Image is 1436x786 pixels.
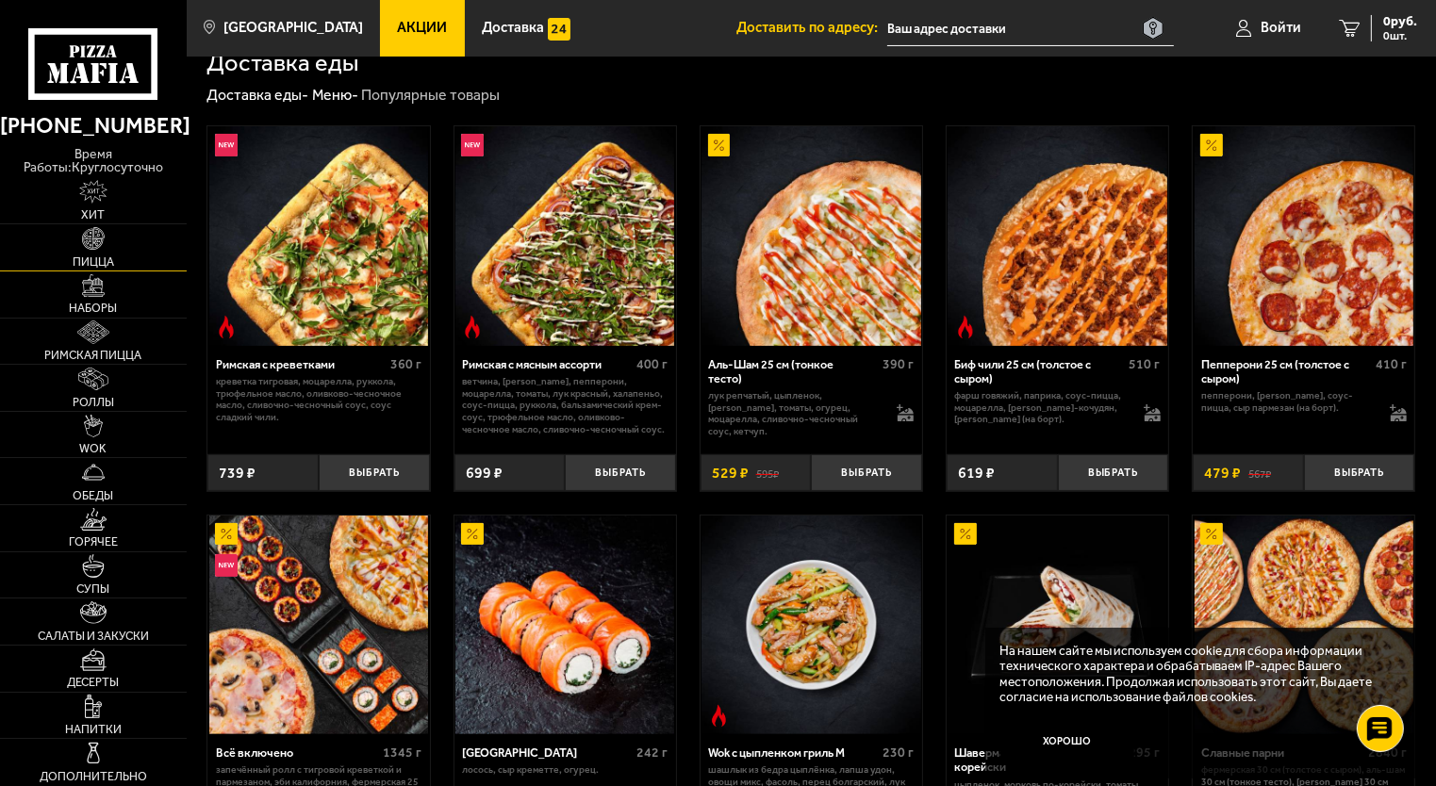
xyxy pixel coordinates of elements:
[636,356,668,372] span: 400 г
[462,357,632,371] div: Римская с мясным ассорти
[1383,30,1417,41] span: 0 шт.
[1248,466,1271,481] s: 567 ₽
[312,86,358,104] a: Меню-
[206,86,308,104] a: Доставка еды-
[701,126,920,345] img: Аль-Шам 25 см (тонкое тесто)
[461,523,484,546] img: Акционный
[1204,466,1241,481] span: 479 ₽
[455,126,674,345] img: Римская с мясным ассорти
[76,583,109,596] span: Супы
[948,126,1166,345] img: Биф чили 25 см (толстое с сыром)
[883,745,914,761] span: 230 г
[955,745,1125,774] div: Шаверма с морковью по-корейски
[454,126,676,345] a: НовинкаОстрое блюдоРимская с мясным ассорти
[701,516,922,734] a: Острое блюдоWok с цыпленком гриль M
[708,134,731,156] img: Акционный
[455,516,674,734] img: Филадельфия
[73,397,114,409] span: Роллы
[1058,454,1169,491] button: Выбрать
[1130,356,1161,372] span: 510 г
[216,376,421,424] p: креветка тигровая, моцарелла, руккола, трюфельное масло, оливково-чесночное масло, сливочно-чесно...
[636,745,668,761] span: 242 г
[81,209,105,221] span: Хит
[383,745,421,761] span: 1345 г
[1200,523,1223,546] img: Акционный
[73,490,113,502] span: Обеды
[1195,126,1413,345] img: Пепперони 25 см (толстое с сыром)
[1383,15,1417,28] span: 0 руб.
[73,256,114,269] span: Пицца
[462,376,668,435] p: ветчина, [PERSON_NAME], пепперони, моцарелла, томаты, лук красный, халапеньо, соус-пицца, руккола...
[955,357,1125,385] div: Биф чили 25 см (толстое с сыром)
[215,523,238,546] img: Акционный
[216,357,386,371] div: Римская с креветками
[207,126,429,345] a: НовинкаОстрое блюдоРимская с креветками
[887,11,1175,46] input: Ваш адрес доставки
[947,126,1168,345] a: Острое блюдоБиф чили 25 см (толстое с сыром)
[209,516,428,734] img: Всё включено
[219,466,256,481] span: 739 ₽
[462,764,668,777] p: лосось, Сыр креметте, огурец.
[811,454,922,491] button: Выбрать
[40,771,147,783] span: Дополнительно
[1201,357,1371,385] div: Пепперони 25 см (толстое с сыром)
[69,536,118,549] span: Горячее
[1304,454,1415,491] button: Выбрать
[223,21,363,35] span: [GEOGRAPHIC_DATA]
[466,466,503,481] span: 699 ₽
[1195,516,1413,734] img: Славные парни
[1000,719,1135,764] button: Хорошо
[79,443,107,455] span: WOK
[883,356,914,372] span: 390 г
[736,21,887,35] span: Доставить по адресу:
[38,630,149,643] span: Салаты и закуски
[390,356,421,372] span: 360 г
[207,516,429,734] a: АкционныйНовинкаВсё включено
[954,316,977,338] img: Острое блюдо
[565,454,676,491] button: Выбрать
[361,86,500,106] div: Популярные товары
[948,516,1166,734] img: Шаверма с морковью по-корейски
[1193,126,1414,345] a: АкционныйПепперони 25 см (толстое с сыром)
[1201,390,1375,414] p: пепперони, [PERSON_NAME], соус-пицца, сыр пармезан (на борт).
[65,724,122,736] span: Напитки
[548,18,570,41] img: 15daf4d41897b9f0e9f617042186c801.svg
[398,21,448,35] span: Акции
[955,390,1129,426] p: фарш говяжий, паприка, соус-пицца, моцарелла, [PERSON_NAME]-кочудян, [PERSON_NAME] (на борт).
[708,705,731,728] img: Острое блюдо
[461,134,484,156] img: Новинка
[1000,643,1390,705] p: На нашем сайте мы используем cookie для сбора информации технического характера и обрабатываем IP...
[708,390,882,438] p: лук репчатый, цыпленок, [PERSON_NAME], томаты, огурец, моцарелла, сливочно-чесночный соус, кетчуп.
[947,516,1168,734] a: АкционныйШаверма с морковью по-корейски
[69,303,117,315] span: Наборы
[708,357,878,385] div: Аль-Шам 25 см (тонкое тесто)
[44,350,141,362] span: Римская пицца
[209,126,428,345] img: Римская с креветками
[712,466,749,481] span: 529 ₽
[954,523,977,546] img: Акционный
[319,454,430,491] button: Выбрать
[1261,21,1301,35] span: Войти
[215,554,238,577] img: Новинка
[215,134,238,156] img: Новинка
[701,516,920,734] img: Wok с цыпленком гриль M
[454,516,676,734] a: АкционныйФиладельфия
[701,126,922,345] a: АкционныйАль-Шам 25 см (тонкое тесто)
[756,466,779,481] s: 595 ₽
[1200,134,1223,156] img: Акционный
[67,677,119,689] span: Десерты
[708,745,878,760] div: Wok с цыпленком гриль M
[462,745,632,760] div: [GEOGRAPHIC_DATA]
[461,316,484,338] img: Острое блюдо
[1376,356,1407,372] span: 410 г
[215,316,238,338] img: Острое блюдо
[206,51,358,74] h1: Доставка еды
[1193,516,1414,734] a: АкционныйСлавные парни
[216,745,378,760] div: Всё включено
[958,466,995,481] span: 619 ₽
[482,21,544,35] span: Доставка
